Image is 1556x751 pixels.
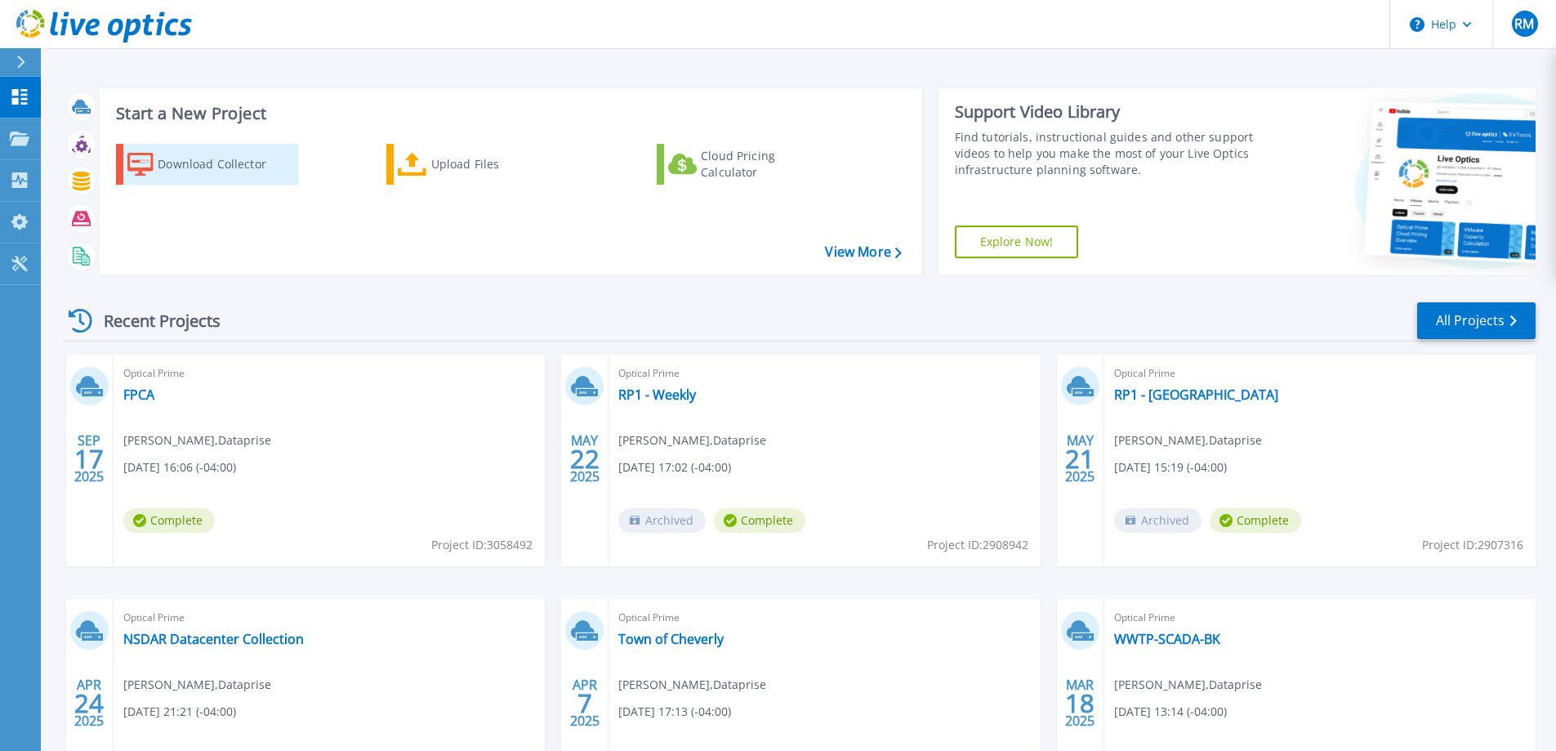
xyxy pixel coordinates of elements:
[116,144,298,185] a: Download Collector
[123,631,304,647] a: NSDAR Datacenter Collection
[63,301,243,341] div: Recent Projects
[431,148,562,181] div: Upload Files
[1417,302,1536,339] a: All Projects
[1114,431,1262,449] span: [PERSON_NAME] , Dataprise
[123,387,154,403] a: FPCA
[1064,673,1095,733] div: MAR 2025
[123,364,535,382] span: Optical Prime
[123,458,236,476] span: [DATE] 16:06 (-04:00)
[577,696,592,710] span: 7
[1114,364,1526,382] span: Optical Prime
[618,458,731,476] span: [DATE] 17:02 (-04:00)
[1210,508,1301,533] span: Complete
[955,101,1260,123] div: Support Video Library
[1114,631,1220,647] a: WWTP-SCADA-BK
[123,609,535,627] span: Optical Prime
[618,364,1030,382] span: Optical Prime
[569,673,600,733] div: APR 2025
[618,431,766,449] span: [PERSON_NAME] , Dataprise
[618,508,706,533] span: Archived
[1065,696,1095,710] span: 18
[618,676,766,694] span: [PERSON_NAME] , Dataprise
[123,703,236,721] span: [DATE] 21:21 (-04:00)
[1114,458,1227,476] span: [DATE] 15:19 (-04:00)
[1114,387,1278,403] a: RP1 - [GEOGRAPHIC_DATA]
[657,144,839,185] a: Cloud Pricing Calculator
[74,429,105,489] div: SEP 2025
[116,105,901,123] h3: Start a New Project
[570,452,600,466] span: 22
[123,676,271,694] span: [PERSON_NAME] , Dataprise
[1114,703,1227,721] span: [DATE] 13:14 (-04:00)
[1065,452,1095,466] span: 21
[618,631,724,647] a: Town of Cheverly
[123,508,215,533] span: Complete
[1064,429,1095,489] div: MAY 2025
[386,144,568,185] a: Upload Files
[1514,17,1534,30] span: RM
[1114,609,1526,627] span: Optical Prime
[74,452,104,466] span: 17
[74,673,105,733] div: APR 2025
[927,536,1028,554] span: Project ID: 2908942
[431,536,533,554] span: Project ID: 3058492
[123,431,271,449] span: [PERSON_NAME] , Dataprise
[1114,676,1262,694] span: [PERSON_NAME] , Dataprise
[618,387,696,403] a: RP1 - Weekly
[618,609,1030,627] span: Optical Prime
[158,148,288,181] div: Download Collector
[701,148,832,181] div: Cloud Pricing Calculator
[955,129,1260,178] div: Find tutorials, instructional guides and other support videos to help you make the most of your L...
[569,429,600,489] div: MAY 2025
[714,508,805,533] span: Complete
[618,703,731,721] span: [DATE] 17:13 (-04:00)
[825,244,901,260] a: View More
[955,226,1079,258] a: Explore Now!
[1114,508,1202,533] span: Archived
[1422,536,1523,554] span: Project ID: 2907316
[74,696,104,710] span: 24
